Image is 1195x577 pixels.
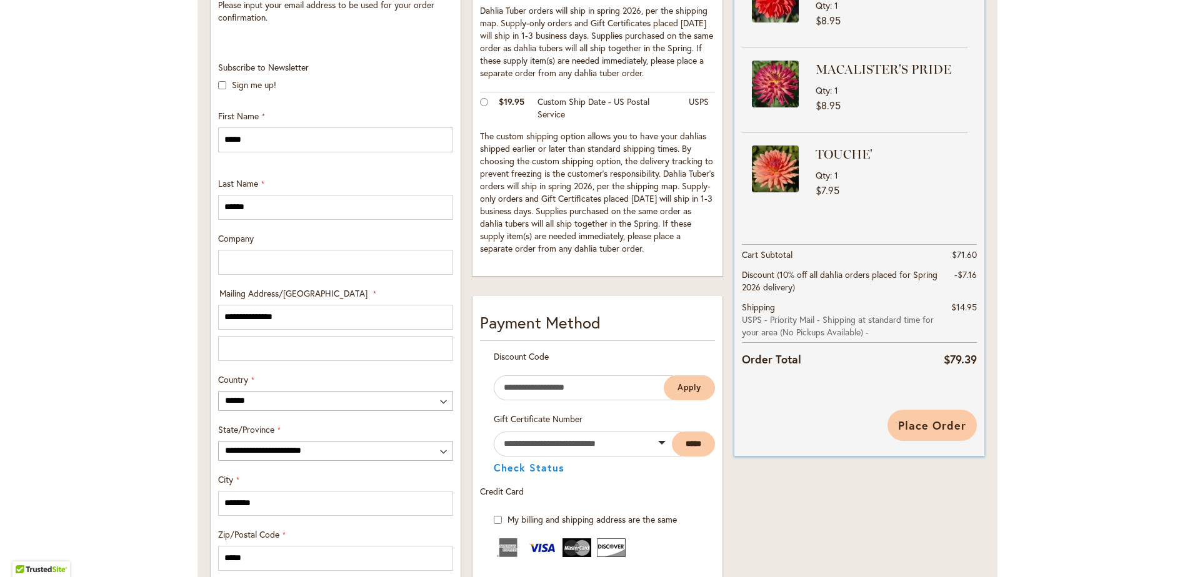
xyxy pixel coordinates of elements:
span: $8.95 [816,14,841,27]
span: Discount (10% off all dahlia orders placed for Spring 2026 delivery) [742,269,937,293]
span: Country [218,373,248,385]
span: Company [218,232,254,244]
span: USPS - Priority Mail - Shipping at standard time for your area (No Pickups Available) - [742,313,942,338]
img: MasterCard [562,538,591,557]
span: State/Province [218,423,274,435]
span: Shipping [742,301,775,313]
span: $19.95 [499,96,524,107]
span: 1 [834,84,838,96]
span: Discount Code [494,350,549,362]
span: $8.95 [816,99,841,112]
td: Custom Ship Date - US Postal Service [531,92,682,127]
img: Visa [528,538,557,557]
span: Last Name [218,177,258,189]
span: City [218,473,233,485]
strong: Order Total [742,350,801,368]
td: The custom shipping option allows you to have your dahlias shipped earlier or later than standard... [480,127,715,261]
img: Discover [597,538,626,557]
span: -$7.16 [954,269,977,280]
span: Place Order [898,418,966,433]
button: Place Order [887,410,977,441]
span: $71.60 [952,249,977,260]
span: $79.39 [944,352,977,367]
button: Check Status [494,463,564,473]
iframe: Launch Accessibility Center [9,533,44,568]
span: Zip/Postal Code [218,528,279,540]
span: First Name [218,110,259,122]
td: USPS [682,92,715,127]
button: Apply [664,375,715,400]
span: $14.95 [951,301,977,313]
img: American Express [494,538,522,557]
th: Cart Subtotal [742,244,942,265]
span: Gift Certificate Number [494,413,582,425]
span: Credit Card [480,485,524,497]
td: Dahlia Tuber orders will ship in spring 2026, per the shipping map. Supply-only orders and Gift C... [480,1,715,92]
span: Qty [816,169,830,181]
label: Sign me up! [232,79,276,91]
strong: MACALISTER'S PRIDE [816,61,964,78]
span: $7.95 [816,184,839,197]
img: MACALISTER'S PRIDE [752,61,799,107]
img: TOUCHE' [752,145,799,192]
strong: TOUCHE' [816,145,964,163]
span: 1 [834,169,838,181]
div: Payment Method [480,311,715,341]
span: My billing and shipping address are the same [507,513,677,525]
span: Apply [677,382,701,393]
span: Qty [816,84,830,96]
span: Subscribe to Newsletter [218,61,309,73]
span: Mailing Address/[GEOGRAPHIC_DATA] [219,287,367,299]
